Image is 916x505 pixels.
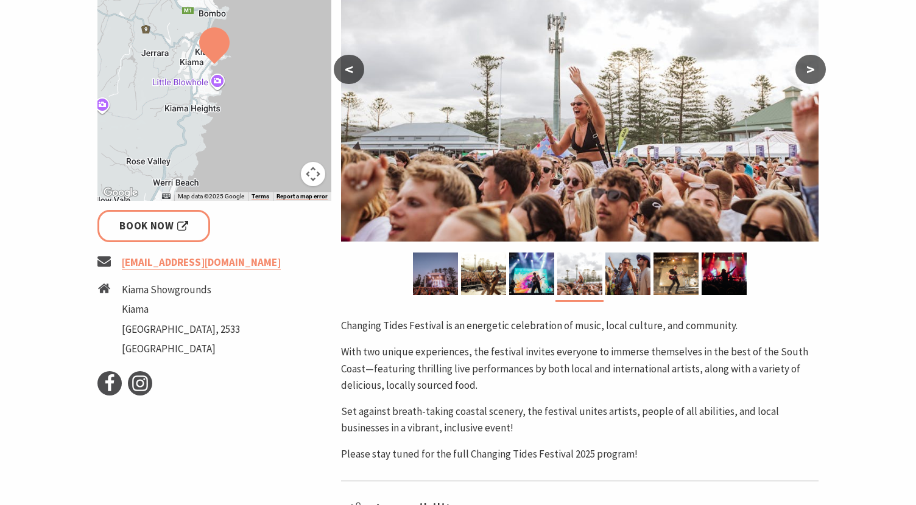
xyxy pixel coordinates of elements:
img: Changing Tides Festival Goers - 3 [702,252,747,295]
button: Map camera controls [301,162,325,186]
a: Book Now [97,210,210,242]
p: Please stay tuned for the full Changing Tides Festival 2025 program! [341,446,819,462]
img: Changing Tides Performance - 2 [654,252,699,295]
a: Terms (opens in new tab) [252,193,269,200]
li: Kiama Showgrounds [122,282,240,298]
li: [GEOGRAPHIC_DATA] [122,341,240,357]
p: Set against breath-taking coastal scenery, the festival unites artists, people of all abilities, ... [341,403,819,436]
li: [GEOGRAPHIC_DATA], 2533 [122,321,240,338]
a: [EMAIL_ADDRESS][DOMAIN_NAME] [122,256,281,270]
img: Google [100,185,141,201]
img: Changing Tides Festival Goers - 2 [605,252,650,295]
p: Changing Tides Festival is an energetic celebration of music, local culture, and community. [341,318,819,334]
img: Changing Tides Festival Goers - 1 [557,252,602,295]
button: Keyboard shortcuts [162,192,171,201]
span: Book Now [119,218,188,234]
button: < [334,55,364,84]
a: Click to see this area on Google Maps [100,185,141,201]
span: Map data ©2025 Google [178,193,244,200]
p: With two unique experiences, the festival invites everyone to immerse themselves in the best of t... [341,344,819,394]
img: Changing Tides Performers - 3 [509,252,554,295]
img: Changing Tides Main Stage [413,252,458,295]
button: > [795,55,826,84]
a: Report a map error [277,193,328,200]
img: Changing Tides Performance - 1 [461,252,506,295]
li: Kiama [122,301,240,318]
